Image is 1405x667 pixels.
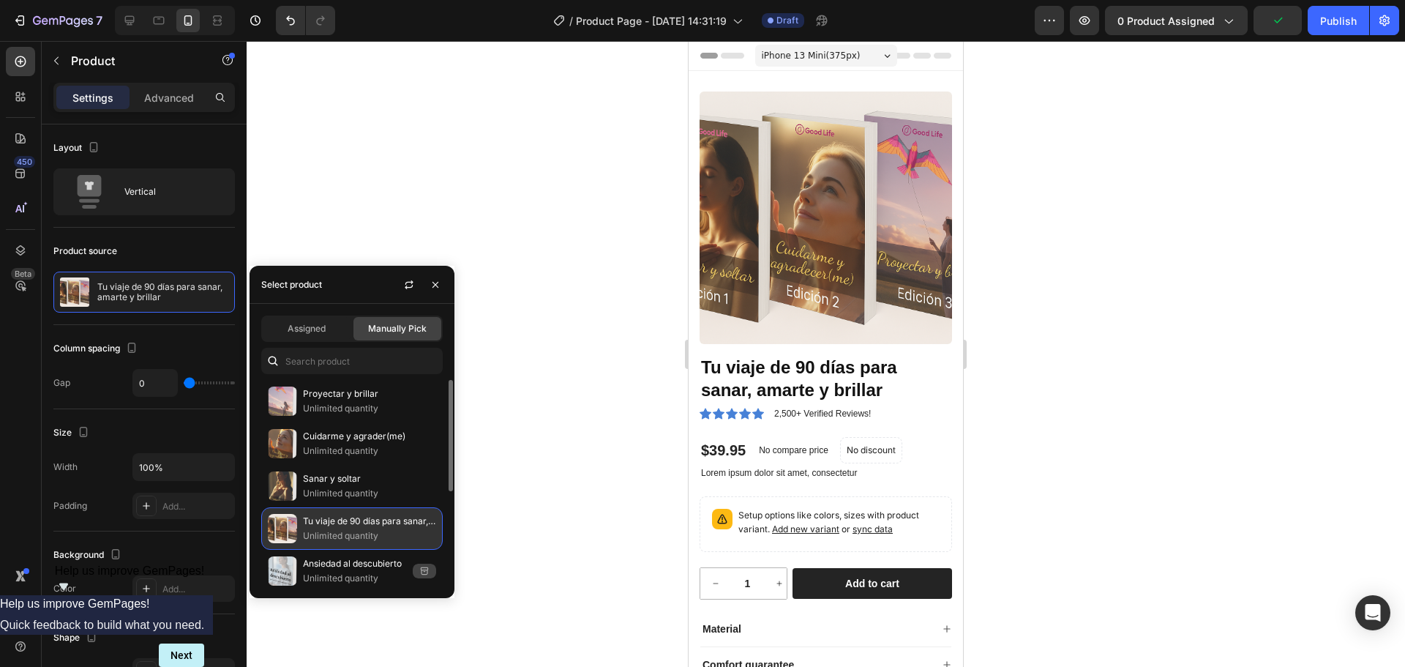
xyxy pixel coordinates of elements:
p: Ansiedad al descubierto [303,556,407,571]
p: Sanar y soltar [303,472,436,486]
div: Width [53,461,78,474]
input: Auto [133,370,177,396]
div: Vertical [124,175,214,209]
img: collections [268,514,297,543]
div: Padding [53,499,87,513]
p: Tu viaje de 90 días para sanar, amarte y brillar [303,514,436,529]
input: Auto [133,454,234,480]
img: collections [268,387,297,416]
p: Product [71,52,195,70]
p: Cuidarme y agrader(me) [303,429,436,444]
div: Undo/Redo [276,6,335,35]
div: Column spacing [53,339,140,359]
div: Product source [53,245,117,258]
p: Tu viaje de 90 días para sanar, amarte y brillar [97,282,228,302]
span: / [569,13,573,29]
button: Publish [1308,6,1369,35]
span: Help us improve GemPages! [55,564,205,577]
button: 7 [6,6,109,35]
p: Proyectar y brillar [303,387,436,401]
div: Beta [11,268,35,280]
div: 450 [14,156,35,168]
p: Unlimited quantity [303,444,436,458]
iframe: Design area [689,41,963,667]
p: Advanced [144,90,194,105]
button: Show survey - Help us improve GemPages! [55,564,205,595]
p: Comfort guarantee [14,617,105,630]
div: Select product [261,278,322,291]
input: Search in Settings & Advanced [261,348,443,374]
div: Open Intercom Messenger [1355,595,1390,630]
p: Settings [72,90,113,105]
div: Size [53,423,92,443]
img: collections [268,556,297,586]
div: Background [53,545,124,565]
button: 0 product assigned [1105,6,1248,35]
div: Gap [53,376,70,390]
img: collections [268,472,297,501]
p: Unlimited quantity [303,401,436,416]
span: Draft [776,14,798,27]
p: Unlimited quantity [303,486,436,501]
span: Manually Pick [368,322,427,335]
div: Add... [162,500,231,513]
div: Layout [53,138,102,158]
img: product feature img [60,277,89,307]
span: 0 product assigned [1117,13,1215,29]
img: collections [268,429,297,458]
p: 7 [96,12,102,29]
p: Unlimited quantity [303,529,436,543]
div: Publish [1320,13,1357,29]
p: Unlimited quantity [303,571,407,586]
span: Assigned [288,322,326,335]
span: Product Page - [DATE] 14:31:19 [576,13,727,29]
